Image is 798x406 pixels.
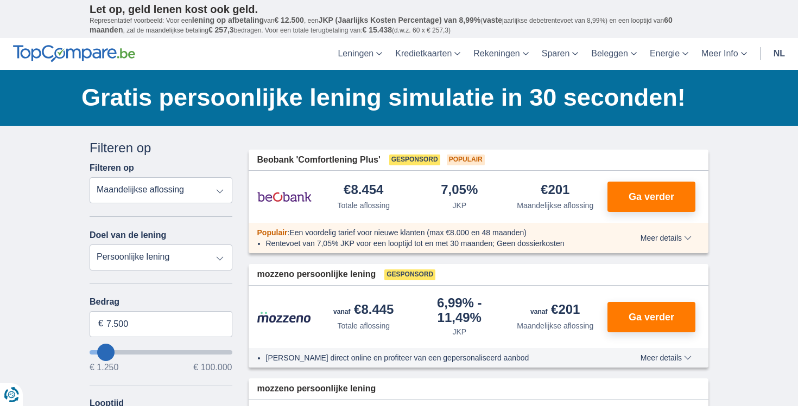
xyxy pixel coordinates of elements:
span: 60 maanden [90,16,673,34]
span: lening op afbetaling [192,16,264,24]
span: € 15.438 [362,25,392,34]
div: 6,99% [416,297,503,324]
div: €8.445 [333,303,394,318]
span: € [98,318,103,330]
div: JKP [452,326,466,337]
span: Populair [447,154,485,165]
label: Filteren op [90,163,134,173]
span: vaste [483,16,502,24]
span: € 1.250 [90,363,118,372]
span: Een voordelig tarief voor nieuwe klanten (max €8.000 en 48 maanden) [289,228,527,237]
input: wantToBorrow [90,350,232,355]
a: Beleggen [585,38,643,70]
img: TopCompare [13,45,135,62]
button: Meer details [632,234,700,242]
img: product.pl.alt Mozzeno [257,311,312,323]
a: Meer Info [695,38,753,70]
span: Beobank 'Comfortlening Plus' [257,154,381,166]
li: Rentevoet van 7,05% JKP voor een looptijd tot en met 30 maanden; Geen dossierkosten [266,238,601,249]
label: Bedrag [90,297,232,307]
p: Let op, geld lenen kost ook geld. [90,3,708,16]
span: Ga verder [629,192,674,202]
h1: Gratis persoonlijke lening simulatie in 30 seconden! [81,81,708,114]
a: Energie [643,38,695,70]
span: JKP (Jaarlijks Kosten Percentage) van 8,99% [319,16,481,24]
div: JKP [452,200,466,211]
div: Maandelijkse aflossing [517,320,593,331]
div: €201 [530,303,580,318]
div: 7,05% [441,183,478,198]
span: mozzeno persoonlijke lening [257,383,376,395]
div: €201 [541,183,569,198]
p: Representatief voorbeeld: Voor een van , een ( jaarlijkse debetrentevoet van 8,99%) en een loopti... [90,16,708,35]
div: Maandelijkse aflossing [517,200,593,211]
button: Ga verder [607,302,695,332]
div: Filteren op [90,139,232,157]
li: [PERSON_NAME] direct online en profiteer van een gepersonaliseerd aanbod [266,352,601,363]
img: product.pl.alt Beobank [257,183,312,210]
span: € 257,3 [208,25,234,34]
button: Meer details [632,353,700,362]
button: Ga verder [607,182,695,212]
span: Gesponsord [384,269,435,280]
span: Meer details [641,354,692,362]
a: Sparen [535,38,585,70]
div: €8.454 [344,183,383,198]
span: mozzeno persoonlijke lening [257,268,376,281]
div: : [249,227,610,238]
a: Kredietkaarten [389,38,467,70]
span: Meer details [641,234,692,242]
span: Gesponsord [389,154,440,165]
a: Rekeningen [467,38,535,70]
span: Ga verder [629,312,674,322]
div: Totale aflossing [337,320,390,331]
div: Totale aflossing [337,200,390,211]
span: € 12.500 [274,16,304,24]
span: € 100.000 [193,363,232,372]
a: Leningen [331,38,389,70]
span: Populair [257,228,288,237]
label: Doel van de lening [90,230,166,240]
a: nl [767,38,791,70]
